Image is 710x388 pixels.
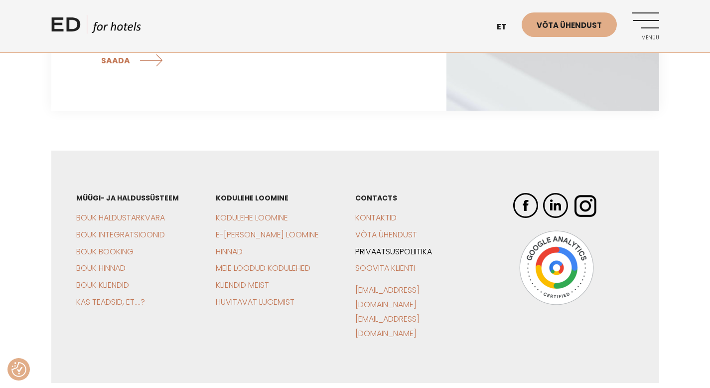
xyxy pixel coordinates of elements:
a: Kodulehe loomine [216,212,288,223]
img: ED Hotels LinkedIn [543,193,568,218]
img: Google Analytics Badge [519,230,594,305]
a: Huvitavat lugemist [216,296,294,308]
a: Soovita klienti [355,262,415,274]
a: E-[PERSON_NAME] loomine [216,229,319,240]
a: BOUK Booking [76,246,134,257]
button: Nõusolekueelistused [11,362,26,377]
h3: CONTACTS [355,193,460,203]
h3: Kodulehe loomine [216,193,320,203]
a: Meie loodud kodulehed [216,262,310,274]
a: Menüü [632,12,659,40]
a: Võta ühendust [522,12,617,37]
input: SAADA [101,48,165,73]
span: Menüü [632,35,659,41]
a: [EMAIL_ADDRESS][DOMAIN_NAME] [355,284,420,310]
h3: Müügi- ja haldussüsteem [76,193,181,203]
a: et [492,15,522,39]
a: Kas teadsid, et….? [76,296,145,308]
a: BOUK Kliendid [76,279,129,291]
img: Revisit consent button [11,362,26,377]
a: Kontaktid [355,212,397,223]
a: [EMAIL_ADDRESS][DOMAIN_NAME] [355,313,420,339]
a: Kliendid meist [216,279,269,291]
a: Privaatsuspoliitika [355,246,432,257]
a: BOUK Hinnad [76,262,126,274]
a: Hinnad [216,246,243,257]
img: ED Hotels Facebook [513,193,538,218]
a: BOUK Integratsioonid [76,229,165,240]
a: Võta ühendust [355,229,417,240]
a: ED HOTELS [51,15,141,40]
a: BOUK Haldustarkvara [76,212,165,223]
img: ED Hotels Instagram [573,193,598,218]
